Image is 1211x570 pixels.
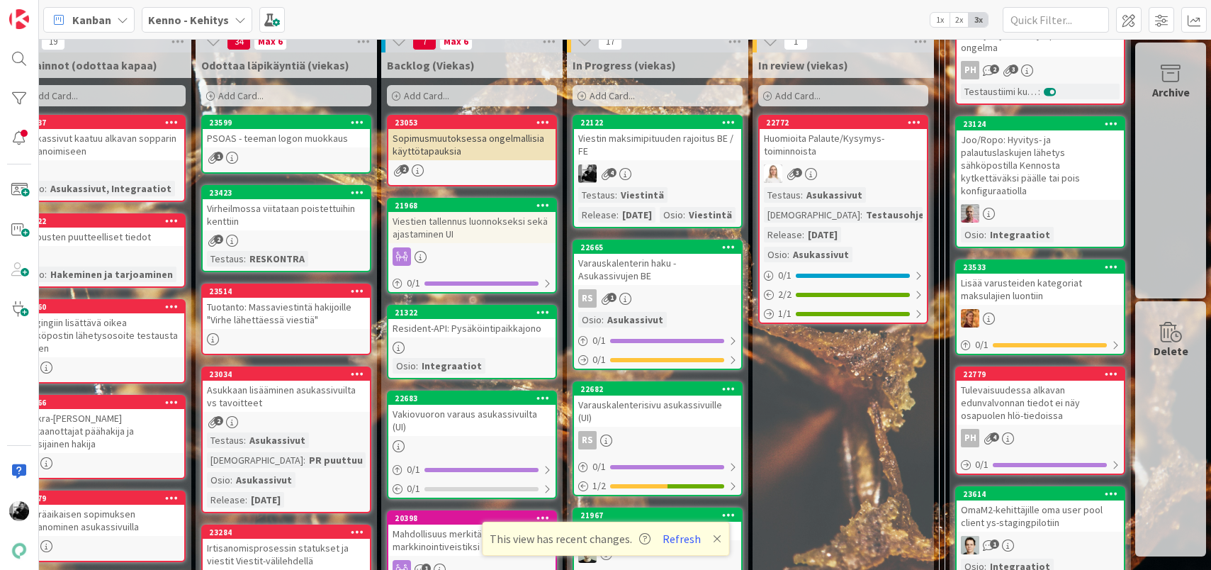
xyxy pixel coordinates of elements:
img: SL [764,164,782,183]
span: 2 / 2 [778,287,792,302]
span: : [984,227,986,242]
div: 20398 [388,512,556,525]
div: 0/1 [574,458,741,476]
div: 21968 [388,199,556,212]
span: This view has recent changes. [490,530,650,547]
div: 23284 [203,526,370,539]
div: [DEMOGRAPHIC_DATA] [207,452,303,468]
span: 19 [41,33,65,50]
div: 23422 [17,215,184,228]
span: : [802,227,804,242]
a: 22772Huomioita Palaute/Kysymys-toiminnoistaSLTestaus:Asukassivut[DEMOGRAPHIC_DATA]:Testausohjeet.... [758,115,928,324]
div: 22122 [574,116,741,129]
div: 0/1 [574,351,741,369]
span: Add Card... [218,89,264,102]
div: 22665 [580,242,741,252]
div: 23422Tarjousten puutteelliset tiedot [17,215,184,246]
div: 22122 [580,118,741,128]
div: 23053 [388,116,556,129]
div: KM [574,164,741,183]
div: 23366Vuokra-[PERSON_NAME] vastaanottajat päähakija ja toissijainen hakija [17,396,184,453]
div: RS [578,289,597,308]
a: 23533Lisää varusteiden kategoriat maksulajien luontiinTL0/1 [955,259,1125,355]
div: Asukassivut kaatuu alkavan sopparin irtisanoimiseen [17,129,184,160]
div: Asukassivut [789,247,852,262]
a: 23637Asukassivut kaatuu alkavan sopparin irtisanoimiseenOsio:Asukassivut, Integraatiot [16,115,186,202]
div: 23599PSOAS - teeman logon muokkaus [203,116,370,147]
div: 1/1 [760,305,927,323]
div: Mahdollisuus merkitä viesti markkinointiveistiksi [388,525,556,556]
div: 23579 [17,492,184,505]
div: Asukkaan lisääminen asukassivuilta vs tavoitteet [203,381,370,412]
div: 21967Viestien ajastus ja draft-tila BE [574,509,741,540]
div: 23579Määräaikaisen sopimuksen irtisanominen asukassivuilla [17,492,184,536]
a: 23053Sopimusmuutoksessa ongelmallisia käyttötapauksia [387,115,557,186]
span: 0 / 1 [592,333,606,348]
div: 23614 [957,488,1124,501]
div: 21322 [388,306,556,319]
div: Viestin maksimipituuden rajoitus BE / FE [574,129,741,160]
span: 4 [990,432,999,442]
a: 21322Resident-API: PysäköintipaikkajonoOsio:Integraatiot [387,305,557,379]
span: : [616,207,619,223]
div: HJ [957,204,1124,223]
div: Testaus [207,432,244,448]
div: 22772 [766,118,927,128]
div: 21968 [395,201,556,211]
span: : [801,187,803,203]
div: 23614 [963,489,1124,499]
div: 21967 [580,510,741,520]
div: Huomioita Palaute/Kysymys-toiminnoista [760,129,927,160]
div: 22682 [580,384,741,394]
a: 23034Asukkaan lisääminen asukassivuilta vs tavoitteetTestaus:Asukassivut[DEMOGRAPHIC_DATA]:PR puu... [201,367,371,513]
span: 1x [930,13,950,27]
div: Testaus [764,187,801,203]
span: 3 [1009,65,1018,74]
div: RS [574,431,741,449]
span: In Progress (viekas) [573,58,676,72]
img: HJ [961,204,979,223]
div: 23034 [209,369,370,379]
div: 23423 [209,188,370,198]
div: 21322Resident-API: Pysäköintipaikkajono [388,306,556,337]
span: Add Card... [33,89,78,102]
a: 23514Tuotanto: Massaviestintä hakijoille "Virhe lähettäessä viestiä" [201,284,371,355]
span: 0 / 1 [592,459,606,474]
div: 22779 [957,368,1124,381]
div: Archive [1152,84,1190,101]
div: Osio [393,358,416,374]
span: : [230,472,232,488]
div: Määräaikaisen sopimuksen irtisanominen asukassivuilla [17,505,184,536]
span: Kanban [72,11,111,28]
span: : [683,207,685,223]
span: 2 [214,235,223,244]
div: PR puuttuu [305,452,366,468]
div: 21968Viestien tallennus luonnokseksi sekä ajastaminen UI [388,199,556,243]
div: 0/1 [388,461,556,479]
div: Testaustiimi kurkkaa [961,84,1038,99]
a: 22122Viestin maksimipituuden rajoitus BE / FEKMTestaus:ViestintäRelease:[DATE]Osio:Viestintä [573,115,743,228]
div: Osio [764,247,787,262]
span: : [303,452,305,468]
div: PH [961,429,979,447]
div: 22779Tulevaisuudessa alkavan edunvalvonnan tiedot ei näy osapuolen hlö-tiedoissa [957,368,1124,425]
div: 23366 [17,396,184,409]
div: Delete [1154,342,1188,359]
div: Sopimusmuutoksessa ongelmallisia käyttötapauksia [388,129,556,160]
div: 23423Virheilmossa viitataan poistettuihin kenttiin [203,186,370,230]
span: 1 / 1 [778,306,792,321]
div: 22772 [760,116,927,129]
div: Tuotanto: Massaviestintä hakijoille "Virhe lähettäessä viestiä" [203,298,370,329]
div: 23579 [23,493,184,503]
div: Lisää varusteiden kategoriat maksulajien luontiin [957,274,1124,305]
div: Viestintä [617,187,668,203]
b: Kenno - Kehitys [148,13,229,27]
div: 23637 [17,116,184,129]
div: TT [957,536,1124,554]
div: RESKONTRA [246,251,308,267]
div: 1/2 [574,477,741,495]
a: 23599PSOAS - teeman logon muokkaus [201,115,371,174]
div: 22683 [395,393,556,403]
div: 23360Stagingiin lisättävä oikea sähköpostin lähetysosoite testausta varten [17,301,184,357]
span: 0 / 1 [592,352,606,367]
